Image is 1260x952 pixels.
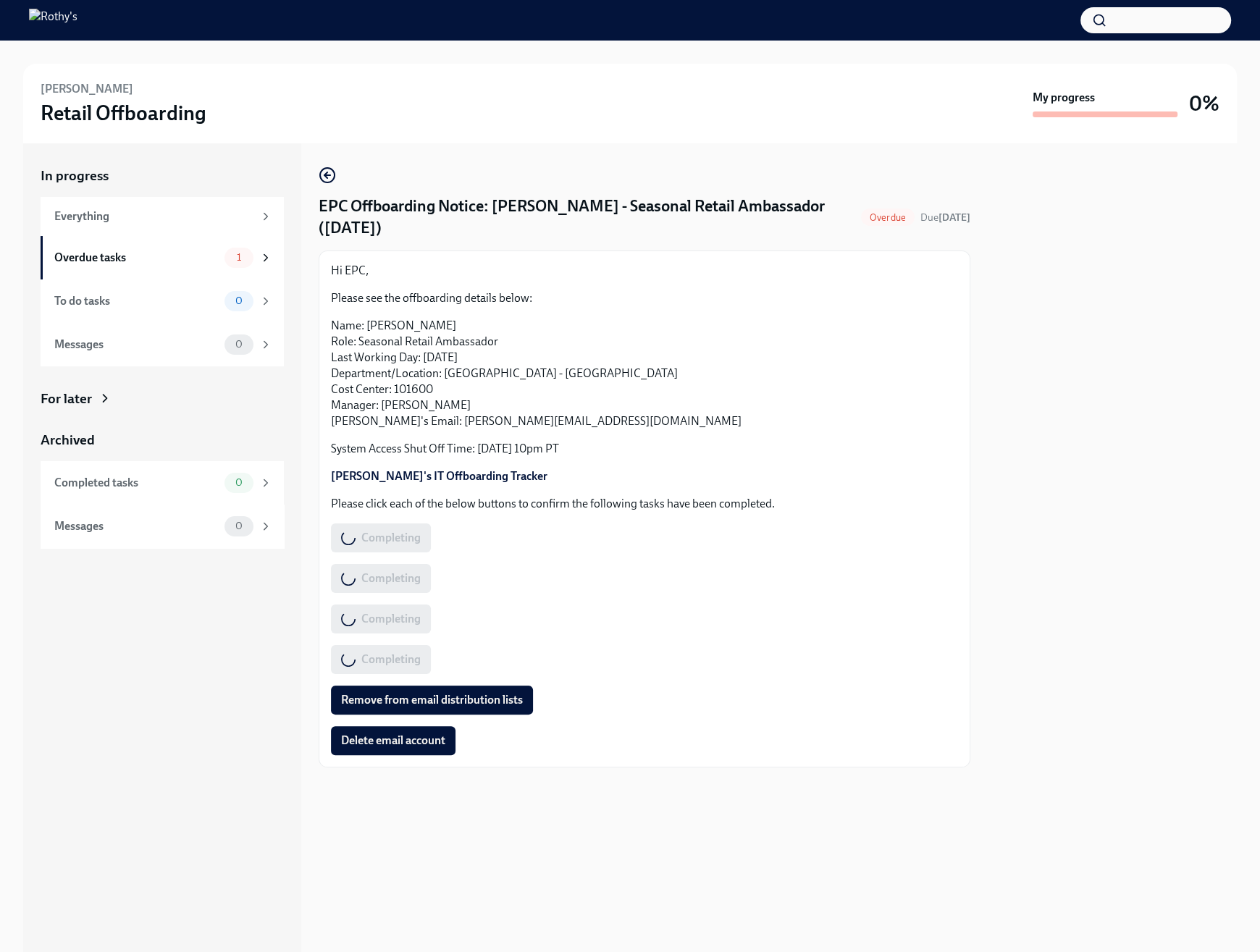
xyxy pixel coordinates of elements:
[228,252,250,263] span: 1
[54,293,219,309] div: To do tasks
[41,431,284,450] a: Archived
[41,100,206,126] h3: Retail Offboarding
[41,81,133,97] h6: [PERSON_NAME]
[331,318,958,429] p: Name: [PERSON_NAME] Role: Seasonal Retail Ambassador Last Working Day: [DATE] Department/Location...
[331,263,958,279] p: Hi EPC,
[54,208,253,224] div: Everything
[341,693,523,707] span: Remove from email distribution lists
[319,195,855,239] h4: EPC Offboarding Notice: [PERSON_NAME] - Seasonal Retail Ambassador ([DATE])
[41,505,284,548] a: Messages0
[41,389,284,408] a: For later
[41,323,284,366] a: Messages0
[227,521,251,531] span: 0
[331,726,455,755] button: Delete email account
[861,212,915,223] span: Overdue
[1033,90,1095,106] strong: My progress
[331,290,958,306] p: Please see the offboarding details below:
[54,518,219,534] div: Messages
[331,496,958,512] p: Please click each of the below buttons to confirm the following tasks have been completed.
[227,339,251,350] span: 0
[920,211,970,224] span: August 19th, 2025 09:00
[41,389,92,408] div: For later
[331,441,958,457] p: System Access Shut Off Time: [DATE] 10pm PT
[41,279,284,323] a: To do tasks0
[227,477,251,488] span: 0
[41,197,284,236] a: Everything
[341,733,445,748] span: Delete email account
[54,475,219,491] div: Completed tasks
[54,250,219,266] div: Overdue tasks
[331,469,547,483] a: [PERSON_NAME]'s IT Offboarding Tracker
[1189,90,1219,117] h3: 0%
[54,337,219,353] div: Messages
[227,295,251,306] span: 0
[41,236,284,279] a: Overdue tasks1
[29,9,77,32] img: Rothy's
[41,461,284,505] a: Completed tasks0
[41,167,284,185] a: In progress
[920,211,970,224] span: Due
[938,211,970,224] strong: [DATE]
[331,686,533,715] button: Remove from email distribution lists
